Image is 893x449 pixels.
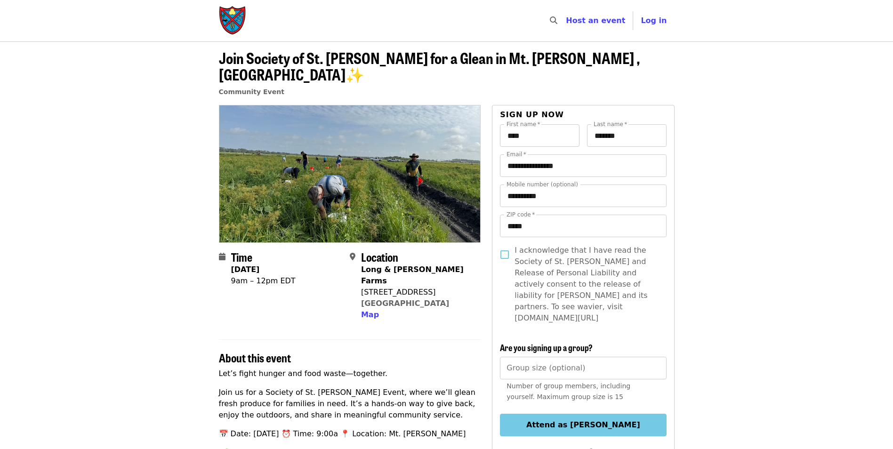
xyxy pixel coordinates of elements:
div: [STREET_ADDRESS] [361,287,473,298]
p: Let’s fight hunger and food waste—together. [219,368,481,379]
input: Email [500,154,666,177]
button: Log in [633,11,674,30]
i: search icon [550,16,557,25]
button: Attend as [PERSON_NAME] [500,414,666,436]
p: 📅 Date: [DATE] ⏰ Time: 9:00a 📍 Location: Mt. [PERSON_NAME] [219,428,481,440]
strong: [DATE] [231,265,260,274]
label: First name [507,121,540,127]
span: Time [231,249,252,265]
div: 9am – 12pm EDT [231,275,296,287]
strong: Long & [PERSON_NAME] Farms [361,265,464,285]
a: [GEOGRAPHIC_DATA] [361,299,449,308]
input: Mobile number (optional) [500,184,666,207]
img: Society of St. Andrew - Home [219,6,247,36]
span: Sign up now [500,110,564,119]
img: Join Society of St. Andrew for a Glean in Mt. Dora , FL✨ organized by Society of St. Andrew [219,105,481,242]
p: Join us for a Society of St. [PERSON_NAME] Event, where we’ll glean fresh produce for families in... [219,387,481,421]
span: Map [361,310,379,319]
span: Number of group members, including yourself. Maximum group size is 15 [507,382,630,401]
span: Are you signing up a group? [500,341,593,353]
label: Email [507,152,526,157]
span: Log in [641,16,667,25]
a: Host an event [566,16,625,25]
span: Location [361,249,398,265]
input: Last name [587,124,667,147]
span: I acknowledge that I have read the Society of St. [PERSON_NAME] and Release of Personal Liability... [515,245,659,324]
i: calendar icon [219,252,225,261]
a: Community Event [219,88,284,96]
label: Mobile number (optional) [507,182,578,187]
span: About this event [219,349,291,366]
span: Join Society of St. [PERSON_NAME] for a Glean in Mt. [PERSON_NAME] , [GEOGRAPHIC_DATA]✨ [219,47,640,85]
input: Search [563,9,571,32]
button: Map [361,309,379,321]
input: ZIP code [500,215,666,237]
label: Last name [594,121,627,127]
input: First name [500,124,579,147]
i: map-marker-alt icon [350,252,355,261]
label: ZIP code [507,212,535,217]
input: [object Object] [500,357,666,379]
